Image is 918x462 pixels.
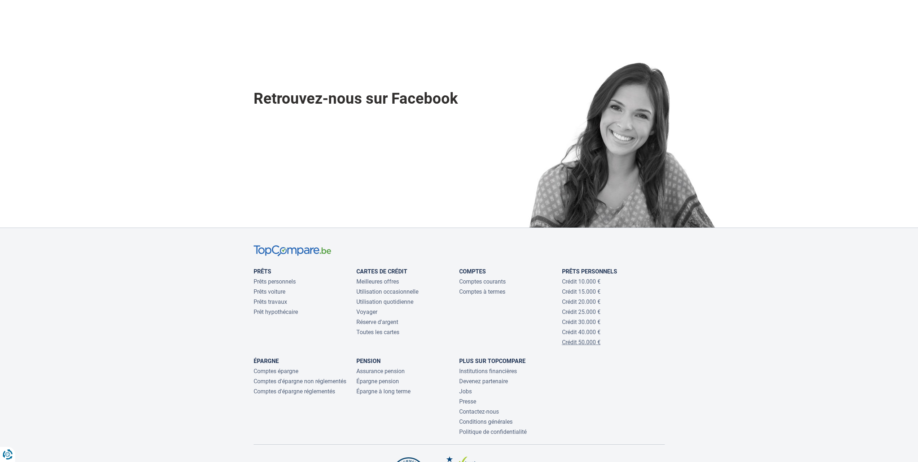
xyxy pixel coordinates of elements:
a: Réserve d'argent [356,319,398,325]
a: Assurance pension [356,368,405,375]
a: Prêts [254,268,271,275]
a: Prêt hypothécaire [254,308,298,315]
a: Cartes de Crédit [356,268,407,275]
a: Crédit 30.000 € [562,319,601,325]
a: Meilleures offres [356,278,399,285]
a: Institutions financières [459,368,517,375]
a: Prêts voiture [254,288,285,295]
a: Conditions générales [459,418,513,425]
a: Crédit 25.000 € [562,308,601,315]
a: Plus sur TopCompare [459,358,526,364]
a: Comptes [459,268,486,275]
a: Crédit 15.000 € [562,288,601,295]
a: Politique de confidentialité [459,428,527,435]
a: Utilisation quotidienne [356,298,413,305]
a: Crédit 10.000 € [562,278,601,285]
a: Comptes courants [459,278,506,285]
a: Devenez partenaire [459,378,508,385]
a: Pension [356,358,381,364]
a: Contactez-nous [459,408,499,415]
a: Épargne [254,358,279,364]
img: TopCompare [254,245,331,256]
a: Voyager [356,308,377,315]
iframe: fb:page Facebook Social Plugin [254,118,434,165]
a: Prêts personnels [254,278,296,285]
a: Comptes épargne [254,368,298,375]
a: Comptes d'épargne non réglementés [254,378,346,385]
a: Presse [459,398,476,405]
a: Prêts travaux [254,298,287,305]
a: Épargne à long terme [356,388,410,395]
a: Comptes à termes [459,288,505,295]
a: Crédit 50.000 € [562,339,601,346]
h3: Retrouvez-nous sur Facebook [254,90,483,107]
a: Comptes d'épargne réglementés [254,388,335,395]
a: Crédit 20.000 € [562,298,601,305]
a: Toutes les cartes [356,329,399,336]
a: Prêts personnels [562,268,617,275]
a: Utilisation occasionnelle [356,288,418,295]
a: Épargne pension [356,378,399,385]
a: Jobs [459,388,472,395]
a: Crédit 40.000 € [562,329,601,336]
